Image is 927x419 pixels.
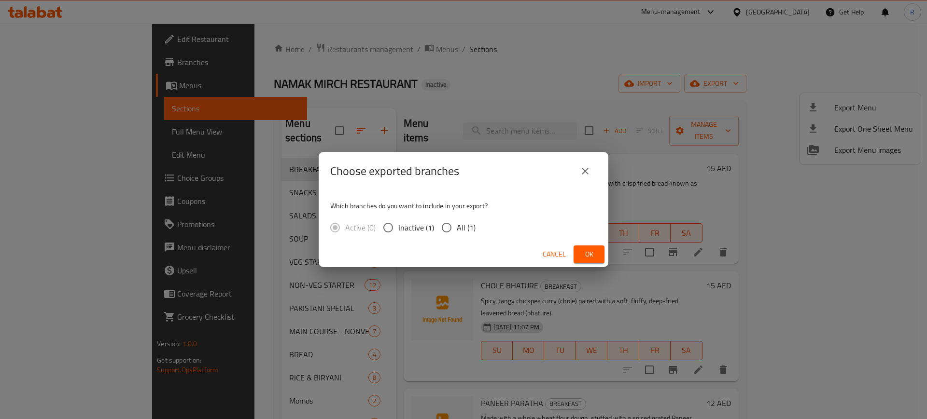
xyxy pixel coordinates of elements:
span: Inactive (1) [398,222,434,233]
button: Ok [574,245,604,263]
span: Ok [581,248,597,260]
span: Active (0) [345,222,376,233]
p: Which branches do you want to include in your export? [330,201,597,211]
button: Cancel [539,245,570,263]
h2: Choose exported branches [330,163,459,179]
span: All (1) [457,222,476,233]
span: Cancel [543,248,566,260]
button: close [574,160,597,183]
